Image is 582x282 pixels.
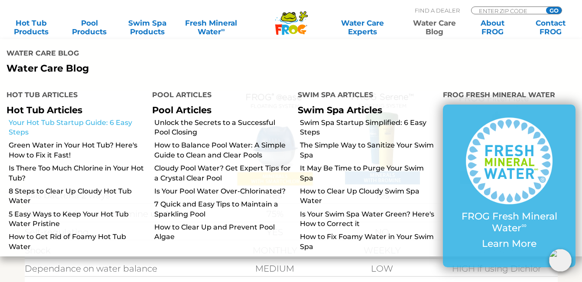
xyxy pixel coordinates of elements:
h4: Water Care Blog [7,46,285,63]
h4: Hot Tub Articles [7,87,139,105]
a: Swim Spa Startup Simplified: 6 Easy Steps [300,118,437,138]
a: Hot Tub Articles [7,105,82,115]
td: LOW [328,262,436,275]
a: 8 Steps to Clear Up Cloudy Hot Tub Water [9,187,146,206]
a: How to Fix Foamy Water in Your Swim Spa [300,232,437,252]
h4: Swim Spa Articles [298,87,430,105]
a: Water CareExperts [326,19,399,36]
a: Pool Articles [152,105,211,115]
sup: ∞ [221,26,225,33]
img: openIcon [549,249,572,272]
p: Water Care Blog [7,63,285,74]
a: 5 Easy Ways to Keep Your Hot Tub Water Pristine [9,210,146,229]
p: Find A Dealer [415,7,460,14]
h4: FROG Fresh Mineral Water [443,87,575,105]
a: Swim SpaProducts [125,19,170,36]
a: 7 Quick and Easy Tips to Maintain a Sparkling Pool [154,200,291,219]
a: Is Your Pool Water Over-Chlorinated? [154,187,291,196]
a: How to Clear Up Cloudy Swim Spa Water [300,187,437,206]
a: Water CareBlog [412,19,457,36]
a: Your Hot Tub Startup Guide: 6 Easy Steps [9,118,146,138]
a: Green Water in Your Hot Tub? Here's How to Fix it Fast! [9,141,146,160]
a: Swim Spa Articles [298,105,382,115]
a: Unlock the Secrets to a Successful Pool Closing [154,118,291,138]
a: How to Clear Up and Prevent Pool Algae [154,223,291,242]
input: GO [546,7,562,14]
a: It May Be Time to Purge Your Swim Spa [300,164,437,183]
td: MEDIUM [221,262,328,275]
a: Is Your Swim Spa Water Green? Here's How to Correct it [300,210,437,229]
h4: Pool Articles [152,87,285,105]
p: Learn More [460,238,558,249]
sup: ∞ [521,221,527,230]
a: Hot TubProducts [9,19,54,36]
a: The Simple Way to Sanitize Your Swim Spa [300,141,437,160]
a: AboutFROG [470,19,515,36]
a: Is There Too Much Chlorine in Your Hot Tub? [9,164,146,183]
a: FROG Fresh Mineral Water∞ Learn More [460,118,558,254]
input: Zip Code Form [478,7,536,14]
p: FROG Fresh Mineral Water [460,211,558,234]
td: HIGH if using Dichlor [436,262,558,275]
a: How to Get Rid of Foamy Hot Tub Water [9,232,146,252]
a: PoolProducts [67,19,112,36]
a: ContactFROG [528,19,573,36]
a: Cloudy Pool Water? Get Expert Tips for a Crystal Clear Pool [154,164,291,183]
a: How to Balance Pool Water: A Simple Guide to Clean and Clear Pools [154,141,291,160]
td: Dependance on water balance [25,262,221,275]
a: Fresh MineralWater∞ [183,19,239,36]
